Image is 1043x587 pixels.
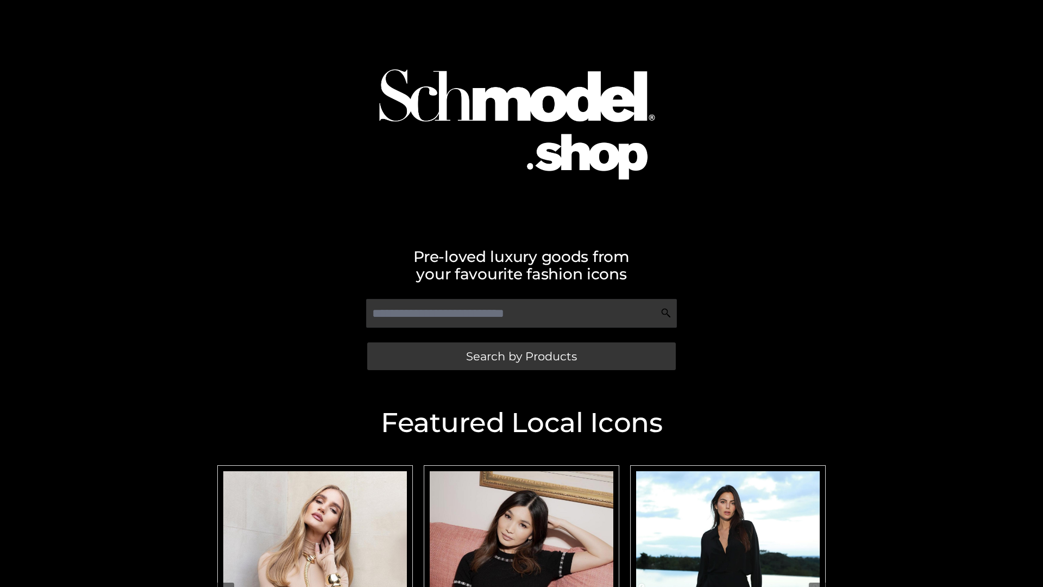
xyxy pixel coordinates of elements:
a: Search by Products [367,342,676,370]
span: Search by Products [466,351,577,362]
img: Search Icon [661,308,671,319]
h2: Featured Local Icons​ [212,409,831,436]
h2: Pre-loved luxury goods from your favourite fashion icons [212,248,831,283]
